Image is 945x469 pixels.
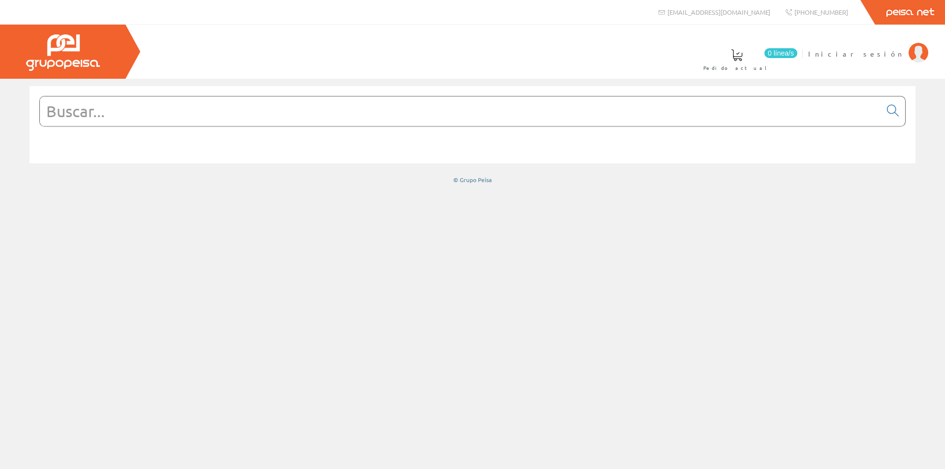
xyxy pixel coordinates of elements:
a: Iniciar sesión [808,41,928,50]
span: [PHONE_NUMBER] [794,8,848,16]
span: 0 línea/s [764,48,797,58]
span: Iniciar sesión [808,49,904,59]
span: Pedido actual [703,63,770,73]
img: Grupo Peisa [26,34,100,71]
div: © Grupo Peisa [30,176,915,184]
span: [EMAIL_ADDRESS][DOMAIN_NAME] [667,8,770,16]
input: Buscar... [40,96,881,126]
